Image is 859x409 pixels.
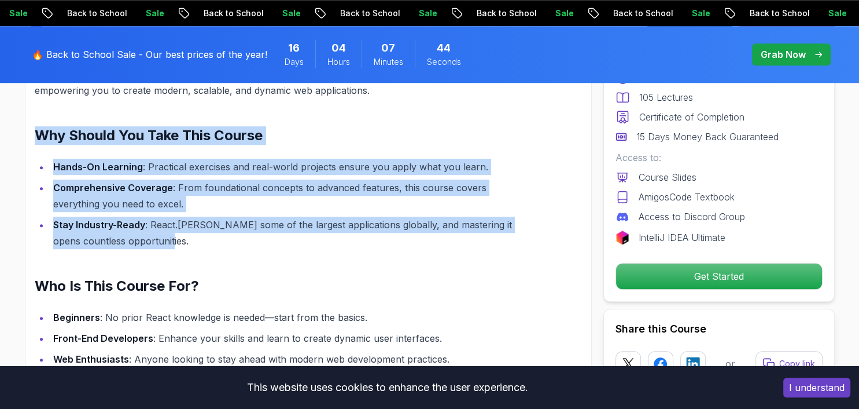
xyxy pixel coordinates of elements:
[285,56,304,68] span: Days
[639,90,693,104] p: 105 Lectures
[639,231,725,244] p: IntelliJ IDEA Ultimate
[636,130,779,144] p: 15 Days Money Back Guaranteed
[615,231,629,244] img: jetbrains logo
[9,375,766,400] div: This website uses cookies to enhance the user experience.
[53,161,143,173] strong: Hands-On Learning
[50,351,527,367] li: : Anyone looking to stay ahead with modern web development practices.
[381,40,395,56] span: 7 Minutes
[53,182,173,193] strong: Comprehensive Coverage
[816,8,853,19] p: Sale
[615,151,823,165] p: Access to:
[35,126,527,145] h2: Why Should You Take This Course
[50,330,527,346] li: : Enhance your skills and learn to create dynamic user interfaces.
[327,56,350,68] span: Hours
[601,8,680,19] p: Back to School
[427,56,461,68] span: Seconds
[639,210,745,224] p: Access to Discord Group
[543,8,580,19] p: Sale
[53,333,153,344] strong: Front-End Developers
[270,8,307,19] p: Sale
[464,8,543,19] p: Back to School
[35,277,527,295] h2: Who Is This Course For?
[639,110,744,124] p: Certificate of Completion
[725,357,735,371] p: or
[639,170,696,184] p: Course Slides
[288,40,300,56] span: 16 Days
[50,159,527,175] li: : Practical exercises and real-world projects ensure you apply what you learn.
[55,8,134,19] p: Back to School
[407,8,444,19] p: Sale
[32,48,267,61] p: 🔥 Back to School Sale - Our best prices of the year!
[761,48,806,61] p: Grab Now
[779,358,815,370] p: Copy link
[738,8,816,19] p: Back to School
[50,309,527,326] li: : No prior React knowledge is needed—start from the basics.
[615,321,823,337] h2: Share this Course
[50,180,527,212] li: : From foundational concepts to advanced features, this course covers everything you need to excel.
[374,56,403,68] span: Minutes
[134,8,171,19] p: Sale
[53,219,145,231] strong: Stay Industry-Ready
[331,40,346,56] span: 4 Hours
[755,351,823,377] button: Copy link
[680,8,717,19] p: Sale
[191,8,270,19] p: Back to School
[328,8,407,19] p: Back to School
[616,264,822,289] p: Get Started
[53,353,129,365] strong: Web Enthusiasts
[50,217,527,249] li: : React.[PERSON_NAME] some of the largest applications globally, and mastering it opens countless...
[53,312,100,323] strong: Beginners
[615,263,823,290] button: Get Started
[437,40,451,56] span: 44 Seconds
[639,190,735,204] p: AmigosCode Textbook
[783,378,850,397] button: Accept cookies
